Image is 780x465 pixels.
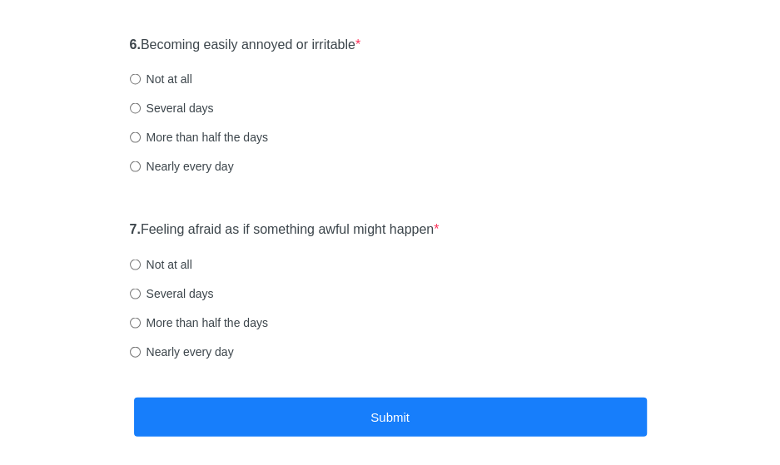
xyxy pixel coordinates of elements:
strong: 6. [130,37,141,51]
input: Several days [130,288,141,299]
input: Several days [130,102,141,113]
input: Not at all [130,259,141,270]
label: Nearly every day [130,343,234,359]
input: Nearly every day [130,346,141,357]
label: Several days [130,99,214,116]
label: Feeling afraid as if something awful might happen [130,220,440,239]
input: More than half the days [130,317,141,328]
label: Becoming easily annoyed or irritable [130,35,361,54]
input: Nearly every day [130,161,141,171]
input: Not at all [130,73,141,84]
label: Not at all [130,255,192,272]
strong: 7. [130,221,141,235]
label: Not at all [130,70,192,87]
label: More than half the days [130,128,268,145]
input: More than half the days [130,131,141,142]
button: Submit [134,397,647,436]
label: Several days [130,284,214,301]
label: Nearly every day [130,157,234,174]
label: More than half the days [130,314,268,330]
